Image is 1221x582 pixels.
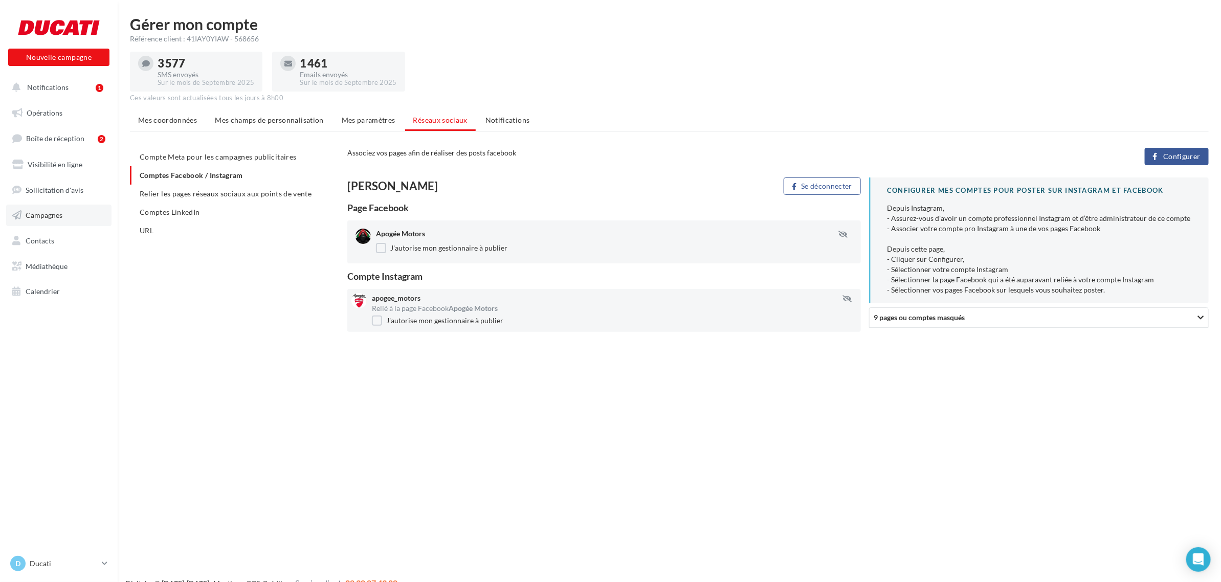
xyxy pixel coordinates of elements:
div: Référence client : 41IAY0YIAW - 568656 [130,34,1209,44]
div: 1 [96,84,103,92]
div: SMS envoyés [158,71,254,78]
div: 2 [98,135,105,143]
span: Contacts [26,236,54,245]
span: Sollicitation d'avis [26,185,83,194]
span: Notifications [485,116,530,124]
h1: Gérer mon compte [130,16,1209,32]
span: URL [140,226,153,235]
span: Apogée Motors [449,304,498,312]
div: Page Facebook [347,203,861,212]
a: Boîte de réception2 [6,127,112,149]
label: J'autorise mon gestionnaire à publier [372,316,503,326]
a: D Ducati [8,554,109,573]
span: Visibilité en ligne [28,160,82,169]
span: Boîte de réception [26,134,84,143]
button: Configurer [1145,148,1209,165]
div: Open Intercom Messenger [1186,547,1211,572]
a: Sollicitation d'avis [6,180,112,201]
div: 3 577 [158,58,254,69]
div: Relié à la page Facebook [372,303,857,314]
div: Sur le mois de Septembre 2025 [158,78,254,87]
span: Mes paramètres [342,116,395,124]
span: Comptes LinkedIn [140,208,200,216]
button: Se déconnecter [784,177,861,195]
span: Configurer [1163,152,1201,161]
a: Visibilité en ligne [6,154,112,175]
span: Mes champs de personnalisation [215,116,324,124]
span: Opérations [27,108,62,117]
span: Relier les pages réseaux sociaux aux points de vente [140,189,312,198]
div: Ces valeurs sont actualisées tous les jours à 8h00 [130,94,1209,103]
span: Campagnes [26,211,62,219]
a: Médiathèque [6,256,112,277]
a: Opérations [6,102,112,124]
div: [PERSON_NAME] [347,181,600,192]
div: Depuis Instagram, - Assurez-vous d’avoir un compte professionnel Instagram et d’être administrate... [887,203,1192,295]
span: Notifications [27,83,69,92]
span: D [15,558,20,569]
div: Sur le mois de Septembre 2025 [300,78,396,87]
label: J'autorise mon gestionnaire à publier [376,243,507,253]
span: 9 pages ou comptes masqués [874,314,965,322]
span: Médiathèque [26,262,68,271]
div: CONFIGURER MES COMPTES POUR POSTER sur instagram et facebook [887,186,1192,195]
div: Emails envoyés [300,71,396,78]
span: Mes coordonnées [138,116,197,124]
a: Campagnes [6,205,112,226]
div: 1 461 [300,58,396,69]
button: Nouvelle campagne [8,49,109,66]
span: apogee_motors [372,294,420,302]
button: Notifications 1 [6,77,107,98]
span: Compte Meta pour les campagnes publicitaires [140,152,296,161]
div: Compte Instagram [347,272,861,281]
span: Calendrier [26,287,60,296]
span: Associez vos pages afin de réaliser des posts facebook [347,148,516,157]
p: Ducati [30,558,98,569]
a: Calendrier [6,281,112,302]
span: Apogée Motors [376,229,425,238]
a: Contacts [6,230,112,252]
